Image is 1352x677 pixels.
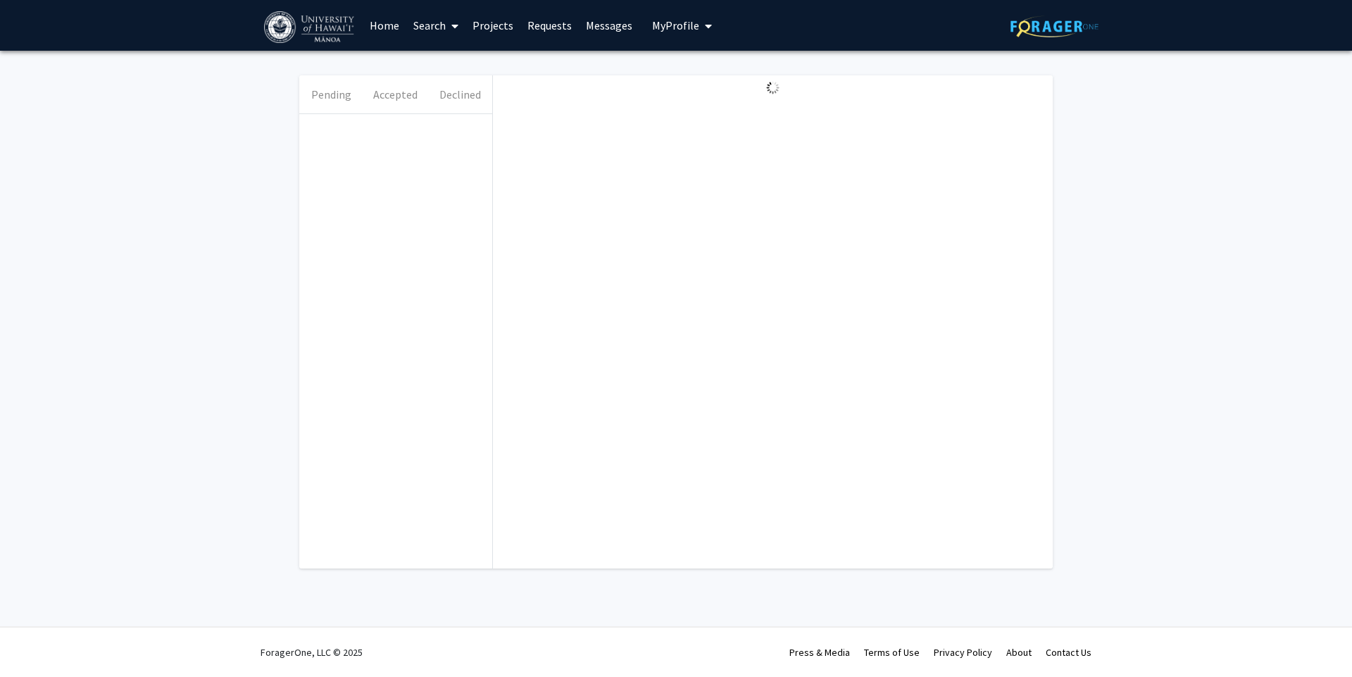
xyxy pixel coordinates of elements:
[465,1,520,50] a: Projects
[406,1,465,50] a: Search
[1006,646,1032,659] a: About
[264,11,357,43] img: University of Hawaiʻi at Mānoa Logo
[1010,15,1098,37] img: ForagerOne Logo
[363,75,427,113] button: Accepted
[579,1,639,50] a: Messages
[299,75,363,113] button: Pending
[428,75,492,113] button: Declined
[520,1,579,50] a: Requests
[1046,646,1091,659] a: Contact Us
[652,18,699,32] span: My Profile
[864,646,920,659] a: Terms of Use
[760,75,785,100] img: Loading
[261,628,363,677] div: ForagerOne, LLC © 2025
[363,1,406,50] a: Home
[11,614,60,666] iframe: Chat
[934,646,992,659] a: Privacy Policy
[789,646,850,659] a: Press & Media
